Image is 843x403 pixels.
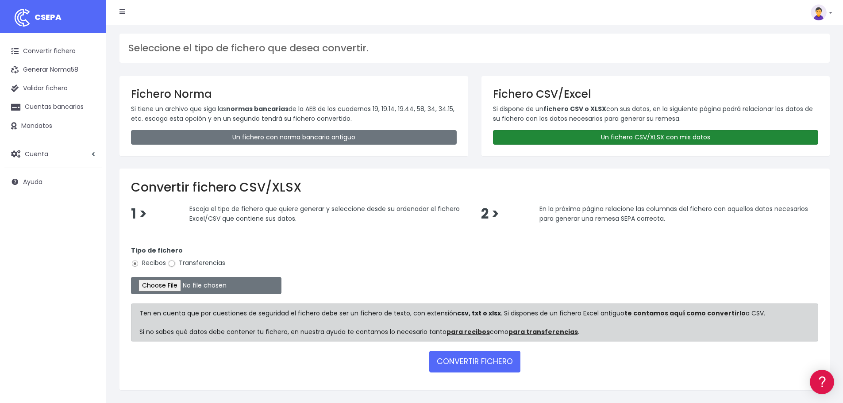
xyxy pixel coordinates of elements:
a: Ayuda [4,173,102,191]
a: API [9,226,168,240]
a: te contamos aquí como convertirlo [624,309,746,318]
a: Un fichero con norma bancaria antiguo [131,130,457,145]
div: Facturación [9,176,168,184]
span: En la próxima página relacione las columnas del fichero con aquellos datos necesarios para genera... [539,204,808,223]
a: General [9,190,168,203]
a: Validar fichero [4,79,102,98]
span: 1 > [131,204,147,223]
h2: Convertir fichero CSV/XLSX [131,180,818,195]
a: Problemas habituales [9,126,168,139]
h3: Fichero Norma [131,88,457,100]
a: Un fichero CSV/XLSX con mis datos [493,130,819,145]
span: Escoja el tipo de fichero que quiere generar y seleccione desde su ordenador el fichero Excel/CSV... [189,204,460,223]
strong: normas bancarias [226,104,289,113]
a: Convertir fichero [4,42,102,61]
label: Transferencias [168,258,225,268]
p: Si tiene un archivo que siga las de la AEB de los cuadernos 19, 19.14, 19.44, 58, 34, 34.15, etc.... [131,104,457,124]
p: Si dispone de un con sus datos, en la siguiente página podrá relacionar los datos de su fichero c... [493,104,819,124]
span: CSEPA [35,12,62,23]
a: Cuentas bancarias [4,98,102,116]
strong: Tipo de fichero [131,246,183,255]
a: Formatos [9,112,168,126]
h3: Seleccione el tipo de fichero que desea convertir. [128,42,821,54]
span: 2 > [481,204,499,223]
div: Convertir ficheros [9,98,168,106]
div: Ten en cuenta que por cuestiones de seguridad el fichero debe ser un fichero de texto, con extens... [131,303,818,342]
a: para recibos [447,327,490,336]
a: Generar Norma58 [4,61,102,79]
a: para transferencias [508,327,578,336]
a: POWERED BY ENCHANT [122,255,170,263]
span: Ayuda [23,177,42,186]
div: Información general [9,61,168,70]
img: logo [11,7,33,29]
a: Videotutoriales [9,139,168,153]
span: Cuenta [25,149,48,158]
img: profile [811,4,827,20]
a: Perfiles de empresas [9,153,168,167]
a: Cuenta [4,145,102,163]
button: Contáctanos [9,237,168,252]
strong: fichero CSV o XLSX [543,104,606,113]
a: Información general [9,75,168,89]
a: Mandatos [4,117,102,135]
strong: csv, txt o xlsx [457,309,501,318]
button: CONVERTIR FICHERO [429,351,520,372]
h3: Fichero CSV/Excel [493,88,819,100]
div: Programadores [9,212,168,221]
label: Recibos [131,258,166,268]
